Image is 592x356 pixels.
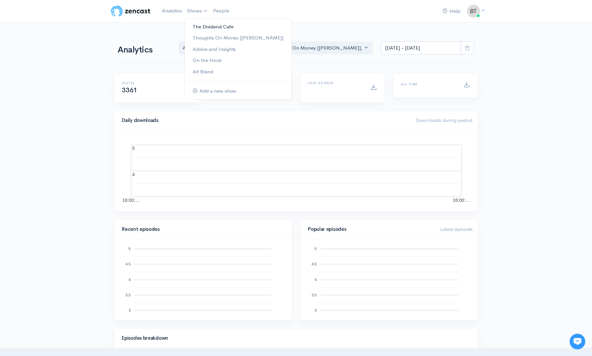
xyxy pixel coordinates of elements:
input: Search articles [19,123,117,136]
text: 16:00:… [122,198,140,203]
a: Thoughts On Money [[PERSON_NAME]] [185,32,292,44]
text: 3 [128,308,130,312]
svg: A chart. [308,247,470,312]
h6: Last 30 days [308,81,363,85]
a: Alt Blend [185,66,292,78]
span: Latest episode: [440,226,474,232]
a: Add a new show [185,85,292,97]
h4: Daily downloads [122,118,408,123]
h6: [DATE] [122,81,177,85]
input: analytics date range selector [381,41,461,55]
a: People [211,4,232,18]
text: 4 [314,278,316,282]
a: The Dividend Cafe [185,21,292,33]
h4: Episodes breakdown [122,335,466,341]
p: Find an answer quickly [9,112,122,120]
text: 16:00:… [453,198,470,203]
text: 5 [128,247,130,251]
span: 3361 [122,86,137,94]
h4: Popular episodes [308,227,433,232]
button: New conversation [10,86,120,99]
text: 4 [128,278,130,282]
text: 5 [132,146,135,151]
a: Help [440,4,463,18]
button: Advice and Insights, The Dividend Cafe, Thoughts On Money [TOM], Alt Blend, On the Hook [179,41,373,55]
a: On the Hook [185,55,292,66]
img: ... [467,5,480,18]
text: 4.5 [125,262,130,266]
img: ZenCast Logo [110,5,152,18]
a: Advice and Insights [185,44,292,55]
h6: All time [401,82,456,86]
div: Advice and Insights , The Dividend Cafe , Thoughts On Money [[PERSON_NAME]] , Alt Blend , On the ... [183,44,363,52]
span: New conversation [42,90,78,96]
ul: Shows [184,18,292,100]
svg: A chart. [122,138,470,203]
h1: Analytics [118,45,171,55]
h2: Just let us know if you need anything and we'll be happy to help! 🙂 [10,43,121,75]
h4: Recent episodes [122,227,280,232]
iframe: gist-messenger-bubble-iframe [570,334,585,349]
a: Shows [184,4,211,18]
text: 5 [314,247,316,251]
span: Downloads during period: [416,117,474,123]
text: 3 [314,308,316,312]
text: 3.5 [125,293,130,297]
svg: A chart. [122,247,284,312]
text: 4.5 [312,262,316,266]
a: Analytics [159,4,184,18]
h1: Hi 👋 [10,32,121,42]
text: 3.5 [312,293,316,297]
text: 4 [132,172,135,177]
